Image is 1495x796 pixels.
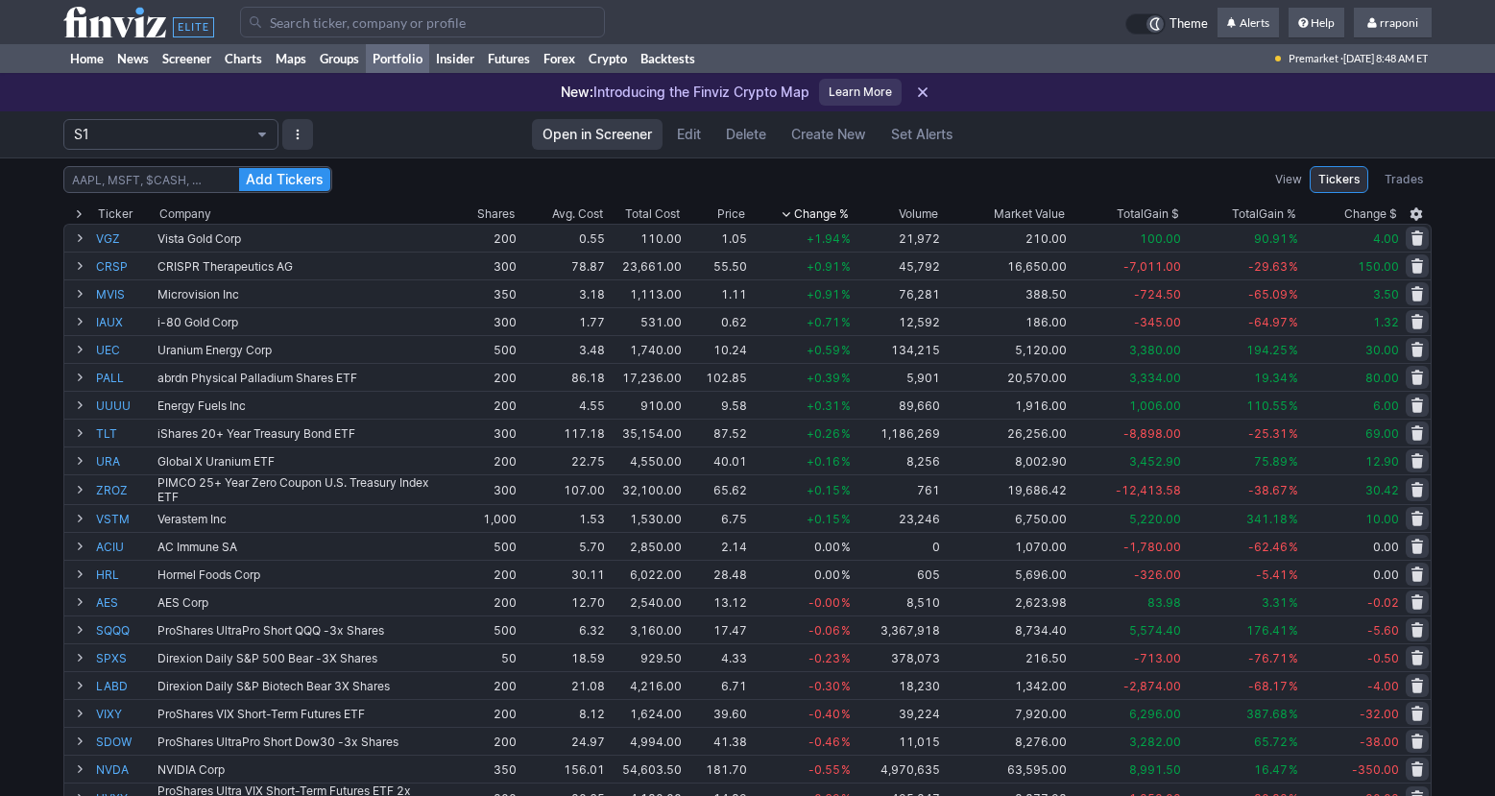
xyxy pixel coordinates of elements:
span: Edit [677,125,701,144]
td: 1,070.00 [942,532,1069,560]
td: 910.00 [607,391,684,419]
td: 2.14 [684,532,750,560]
td: 8,734.40 [942,615,1069,643]
a: AES [96,589,154,615]
a: Charts [218,44,269,73]
span: 10.00 [1365,512,1399,526]
td: 350 [449,279,518,307]
div: abrdn Physical Palladium Shares ETF [157,371,447,385]
span: -345.00 [1134,315,1181,329]
span: 0.00 [814,540,840,554]
span: +1.94 [807,231,840,246]
span: % [841,595,851,610]
td: 102.85 [684,363,750,391]
div: Global X Uranium ETF [157,454,447,469]
span: % [1289,259,1298,274]
td: 300 [449,252,518,279]
span: 3,452.90 [1129,454,1181,469]
td: 17,236.00 [607,363,684,391]
span: % [841,512,851,526]
span: Market Value [994,205,1065,224]
span: -0.0007632302141513669 [808,595,840,610]
td: 18.59 [518,643,607,671]
span: +0.26 [807,426,840,441]
td: 300 [449,419,518,446]
td: 5,696.00 [942,560,1069,588]
div: Hormel Foods Corp [157,567,447,582]
td: 87.52 [684,419,750,446]
td: 12,592 [853,307,942,335]
span: % [841,623,851,638]
a: Create New [781,119,877,150]
span: -29.63 [1248,259,1288,274]
a: NVDA [96,756,154,783]
td: 4.55 [518,391,607,419]
a: PALL [96,364,154,391]
span: % [841,679,851,693]
a: Crypto [582,44,634,73]
div: Direxion Daily S&P 500 Bear -3X Shares [157,651,447,665]
span: +0.39 [807,371,840,385]
span: -12,413.58 [1116,483,1181,497]
td: 3.48 [518,335,607,363]
td: 300 [449,474,518,504]
span: % [841,343,851,357]
span: % [1289,540,1298,554]
span: Add Tickers [246,170,324,189]
td: 86.18 [518,363,607,391]
span: New: [561,84,593,100]
button: Delete [715,119,777,150]
td: 186.00 [942,307,1069,335]
td: 200 [449,560,518,588]
a: Groups [313,44,366,73]
a: VIXY [96,700,154,727]
a: Maps [269,44,313,73]
a: Set Alerts [880,119,964,150]
td: 89,660 [853,391,942,419]
td: 388.50 [942,279,1069,307]
span: Total [1232,205,1259,224]
div: CRISPR Therapeutics AG [157,259,447,274]
a: IAUX [96,308,154,335]
span: -38.67 [1248,483,1288,497]
span: 3,380.00 [1129,343,1181,357]
td: 1.11 [684,279,750,307]
a: HRL [96,561,154,588]
td: 4,216.00 [607,671,684,699]
span: 30.00 [1365,343,1399,357]
span: [DATE] 8:48 AM ET [1343,44,1428,73]
td: 2,540.00 [607,588,684,615]
span: % [841,371,851,385]
td: 605 [853,560,942,588]
td: 1,530.00 [607,504,684,532]
span: -65.09 [1248,287,1288,302]
a: Help [1289,8,1344,38]
span: % [1289,231,1298,246]
span: 3.50 [1373,287,1399,302]
span: % [1289,343,1298,357]
td: 200 [449,671,518,699]
td: 200 [449,224,518,252]
span: -713.00 [1134,651,1181,665]
span: +0.31 [807,398,840,413]
input: AAPL, MSFT, $CASH, … [63,166,332,193]
div: Company [159,205,211,224]
span: Theme [1169,13,1208,35]
td: 0.62 [684,307,750,335]
span: % [841,651,851,665]
td: 30.11 [518,560,607,588]
td: 32,100.00 [607,474,684,504]
td: 26,256.00 [942,419,1069,446]
span: 30.42 [1365,483,1399,497]
td: 6.75 [684,504,750,532]
a: Home [63,44,110,73]
div: Volume [899,205,938,224]
span: -25.31 [1248,426,1288,441]
span: % [841,259,851,274]
span: -76.71 [1248,651,1288,665]
a: Learn More [819,79,902,106]
td: 65.62 [684,474,750,504]
div: Shares [477,205,515,224]
td: 19,686.42 [942,474,1069,504]
div: Expand All [63,205,94,224]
